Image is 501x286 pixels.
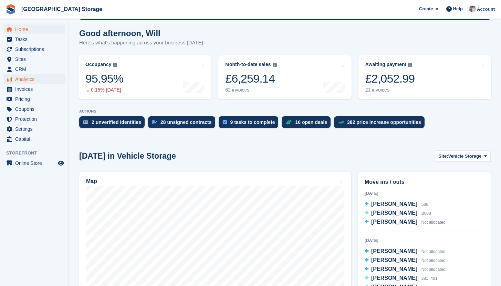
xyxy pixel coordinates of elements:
img: Will Strivens [469,6,476,12]
a: Awaiting payment £2,052.99 21 invoices [358,55,491,99]
img: task-75834270c22a3079a89374b754ae025e5fb1db73e45f91037f5363f120a921f8.svg [223,120,227,124]
a: menu [3,134,65,144]
span: Capital [15,134,56,144]
div: [DATE] [365,237,484,244]
a: menu [3,64,65,74]
span: Home [15,24,56,34]
span: Not allocated [421,258,446,263]
div: 16 open deals [295,119,327,125]
a: [PERSON_NAME] Not allocated [365,265,446,274]
div: 28 unsigned contracts [160,119,212,125]
span: Tasks [15,34,56,44]
span: Pricing [15,94,56,104]
div: Awaiting payment [365,62,407,67]
span: [PERSON_NAME] [371,219,417,225]
span: Help [453,6,463,12]
a: [GEOGRAPHIC_DATA] Storage [19,3,105,15]
a: [PERSON_NAME] 281, 401 [365,274,437,283]
a: [PERSON_NAME] 586 [365,200,428,209]
p: ACTIONS [79,109,491,114]
div: Occupancy [85,62,111,67]
div: 0.15% [DATE] [85,87,123,93]
a: 9 tasks to complete [219,116,282,131]
h2: Map [86,178,97,184]
span: Not allocated [421,249,446,254]
span: Protection [15,114,56,124]
span: [PERSON_NAME] [371,257,417,263]
a: menu [3,158,65,168]
h1: Good afternoon, Will [79,29,203,38]
span: Coupons [15,104,56,114]
img: icon-info-grey-7440780725fd019a000dd9b08b2336e03edf1995a4989e88bcd33f0948082b44.svg [408,63,412,67]
span: [PERSON_NAME] [371,210,417,216]
span: Invoices [15,84,56,94]
a: 2 unverified identities [79,116,148,131]
span: Not allocated [421,267,446,272]
span: [PERSON_NAME] [371,248,417,254]
h2: [DATE] in Vehicle Storage [79,151,176,161]
a: menu [3,34,65,44]
div: Month-to-date sales [225,62,271,67]
div: 2 unverified identities [92,119,141,125]
div: [DATE] [365,190,484,197]
img: contract_signature_icon-13c848040528278c33f63329250d36e43548de30e8caae1d1a13099fd9432cc5.svg [152,120,157,124]
p: Here's what's happening across your business [DATE] [79,39,203,47]
span: Settings [15,124,56,134]
a: [PERSON_NAME] Not allocated [365,256,446,265]
div: 9 tasks to complete [230,119,275,125]
a: 28 unsigned contracts [148,116,219,131]
a: menu [3,24,65,34]
img: icon-info-grey-7440780725fd019a000dd9b08b2336e03edf1995a4989e88bcd33f0948082b44.svg [273,63,277,67]
div: 95.95% [85,72,123,86]
div: 382 price increase opportunities [347,119,421,125]
button: Site: Vehicle Storage [435,150,491,162]
div: 21 invoices [365,87,415,93]
img: stora-icon-8386f47178a22dfd0bd8f6a31ec36ba5ce8667c1dd55bd0f319d3a0aa187defe.svg [6,4,16,14]
a: Occupancy 95.95% 0.15% [DATE] [79,55,211,99]
span: Subscriptions [15,44,56,54]
a: menu [3,84,65,94]
a: Month-to-date sales £6,259.14 62 invoices [218,55,351,99]
div: £6,259.14 [225,72,276,86]
h2: Move ins / outs [365,178,484,186]
div: 62 invoices [225,87,276,93]
a: Preview store [57,159,65,167]
img: verify_identity-adf6edd0f0f0b5bbfe63781bf79b02c33cf7c696d77639b501bdc392416b5a36.svg [83,120,88,124]
span: 281, 401 [421,276,438,281]
span: Not allocated [421,220,446,225]
a: 382 price increase opportunities [334,116,428,131]
a: [PERSON_NAME] B008 [365,209,431,218]
img: deal-1b604bf984904fb50ccaf53a9ad4b4a5d6e5aea283cecdc64d6e3604feb123c2.svg [286,120,292,125]
span: Site: [438,153,448,160]
a: [PERSON_NAME] Not allocated [365,218,446,227]
a: menu [3,54,65,64]
a: menu [3,74,65,84]
a: menu [3,94,65,104]
span: [PERSON_NAME] [371,275,417,281]
img: icon-info-grey-7440780725fd019a000dd9b08b2336e03edf1995a4989e88bcd33f0948082b44.svg [113,63,117,67]
img: price_increase_opportunities-93ffe204e8149a01c8c9dc8f82e8f89637d9d84a8eef4429ea346261dce0b2c0.svg [338,121,344,124]
a: menu [3,124,65,134]
a: menu [3,44,65,54]
a: menu [3,114,65,124]
span: CRM [15,64,56,74]
span: 586 [421,202,428,207]
span: Create [419,6,433,12]
span: Vehicle Storage [448,153,481,160]
span: Storefront [6,150,69,157]
span: [PERSON_NAME] [371,266,417,272]
div: £2,052.99 [365,72,415,86]
a: [PERSON_NAME] Not allocated [365,247,446,256]
span: Online Store [15,158,56,168]
a: menu [3,104,65,114]
a: 16 open deals [282,116,334,131]
span: Sites [15,54,56,64]
span: [PERSON_NAME] [371,201,417,207]
span: B008 [421,211,431,216]
span: Analytics [15,74,56,84]
span: Account [477,6,495,13]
